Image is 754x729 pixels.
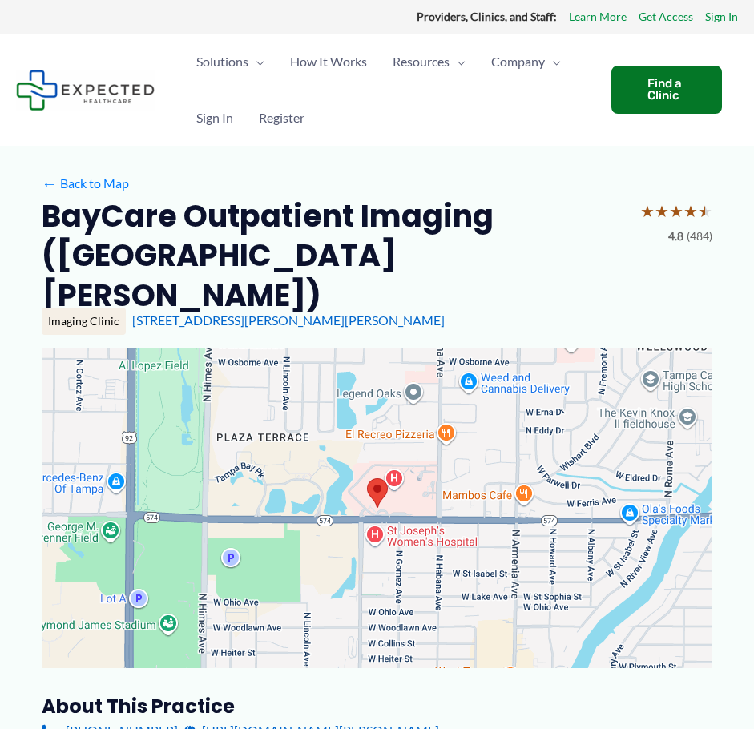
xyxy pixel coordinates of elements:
[277,34,380,90] a: How It Works
[611,66,722,114] a: Find a Clinic
[417,10,557,23] strong: Providers, Clinics, and Staff:
[380,34,478,90] a: ResourcesMenu Toggle
[248,34,264,90] span: Menu Toggle
[196,90,233,146] span: Sign In
[16,70,155,111] img: Expected Healthcare Logo - side, dark font, small
[246,90,317,146] a: Register
[640,196,655,226] span: ★
[290,34,367,90] span: How It Works
[683,196,698,226] span: ★
[569,6,627,27] a: Learn More
[491,34,545,90] span: Company
[183,34,595,146] nav: Primary Site Navigation
[705,6,738,27] a: Sign In
[42,171,129,195] a: ←Back to Map
[393,34,450,90] span: Resources
[669,196,683,226] span: ★
[687,226,712,247] span: (484)
[42,196,627,315] h2: BayCare Outpatient Imaging ([GEOGRAPHIC_DATA][PERSON_NAME])
[132,312,445,328] a: [STREET_ADDRESS][PERSON_NAME][PERSON_NAME]
[183,34,277,90] a: SolutionsMenu Toggle
[545,34,561,90] span: Menu Toggle
[655,196,669,226] span: ★
[42,308,126,335] div: Imaging Clinic
[668,226,683,247] span: 4.8
[259,90,304,146] span: Register
[698,196,712,226] span: ★
[450,34,466,90] span: Menu Toggle
[42,694,712,719] h3: About this practice
[196,34,248,90] span: Solutions
[478,34,574,90] a: CompanyMenu Toggle
[183,90,246,146] a: Sign In
[639,6,693,27] a: Get Access
[42,175,57,191] span: ←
